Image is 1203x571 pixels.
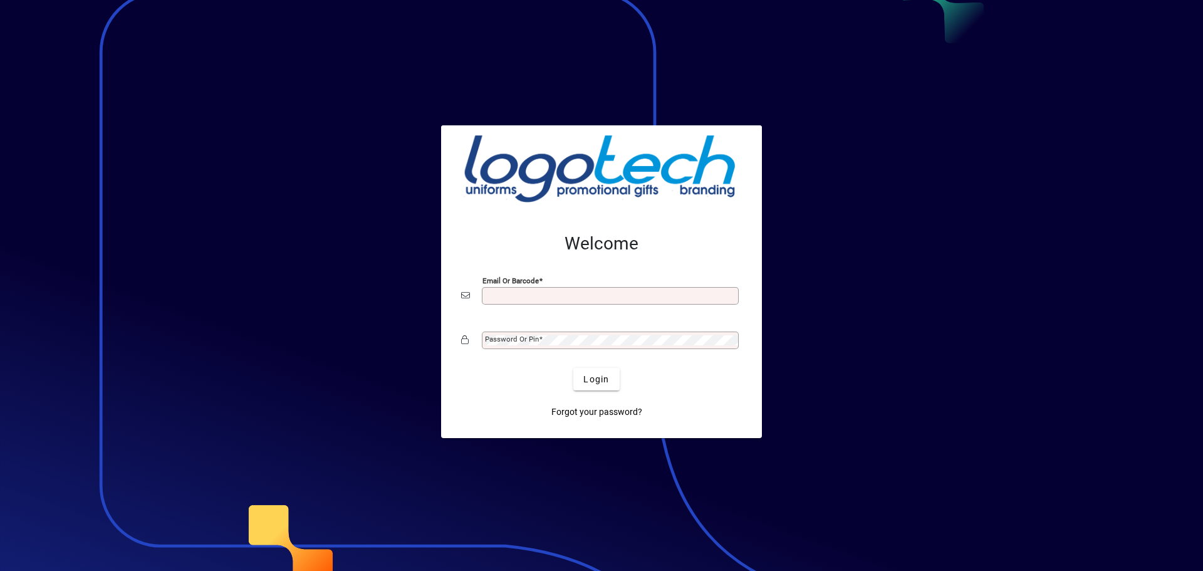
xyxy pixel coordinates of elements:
[546,401,647,423] a: Forgot your password?
[583,373,609,386] span: Login
[461,233,742,254] h2: Welcome
[482,276,539,285] mat-label: Email or Barcode
[551,406,642,419] span: Forgot your password?
[573,368,619,390] button: Login
[485,335,539,343] mat-label: Password or Pin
